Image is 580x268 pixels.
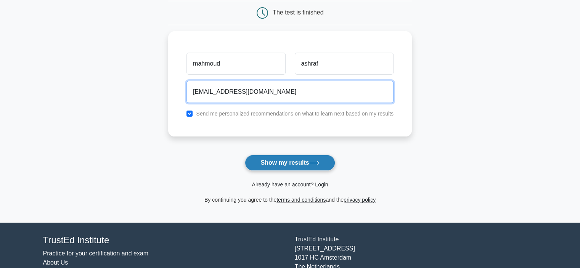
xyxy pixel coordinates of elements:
[344,197,376,203] a: privacy policy
[252,181,328,188] a: Already have an account? Login
[186,81,394,103] input: Email
[43,235,286,246] h4: TrustEd Institute
[43,259,68,266] a: About Us
[186,53,285,75] input: First name
[276,197,326,203] a: terms and conditions
[245,155,335,171] button: Show my results
[43,250,149,257] a: Practice for your certification and exam
[295,53,394,75] input: Last name
[196,111,394,117] label: Send me personalized recommendations on what to learn next based on my results
[273,9,323,16] div: The test is finished
[164,195,416,204] div: By continuing you agree to the and the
